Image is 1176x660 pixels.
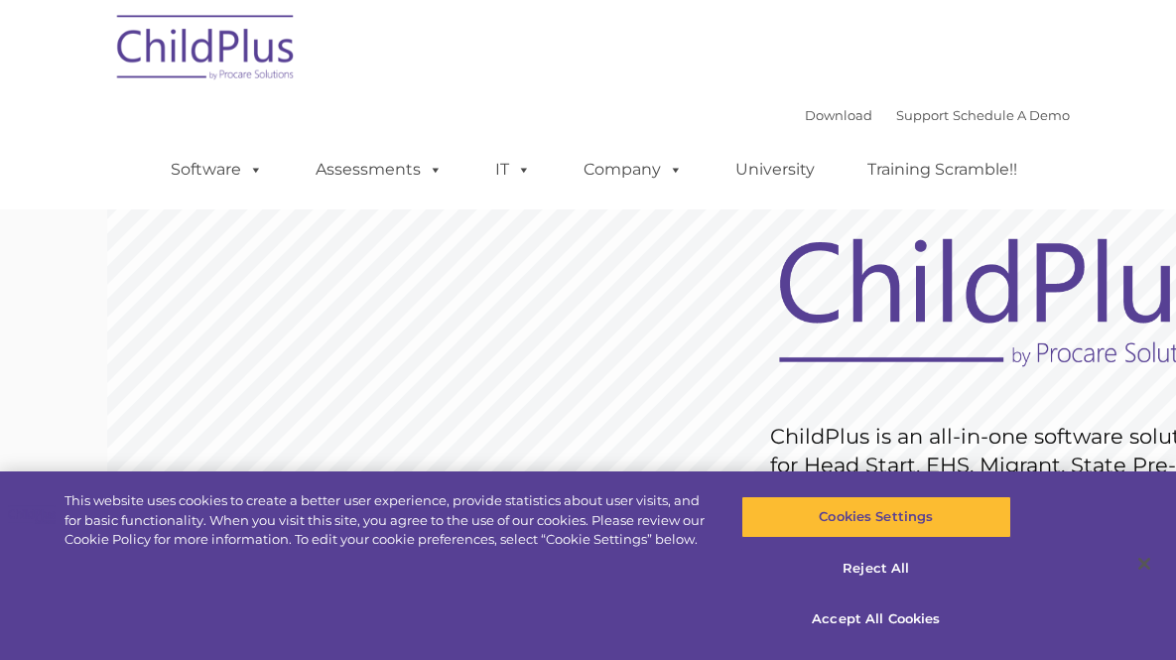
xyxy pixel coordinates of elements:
[953,107,1070,123] a: Schedule A Demo
[107,1,306,100] img: ChildPlus by Procare Solutions
[564,150,703,190] a: Company
[741,496,1012,538] button: Cookies Settings
[741,598,1012,640] button: Accept All Cookies
[741,548,1012,590] button: Reject All
[475,150,551,190] a: IT
[805,107,1070,123] font: |
[65,491,706,550] div: This website uses cookies to create a better user experience, provide statistics about user visit...
[805,107,872,123] a: Download
[896,107,949,123] a: Support
[1122,542,1166,586] button: Close
[848,150,1037,190] a: Training Scramble!!
[716,150,835,190] a: University
[151,150,283,190] a: Software
[296,150,462,190] a: Assessments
